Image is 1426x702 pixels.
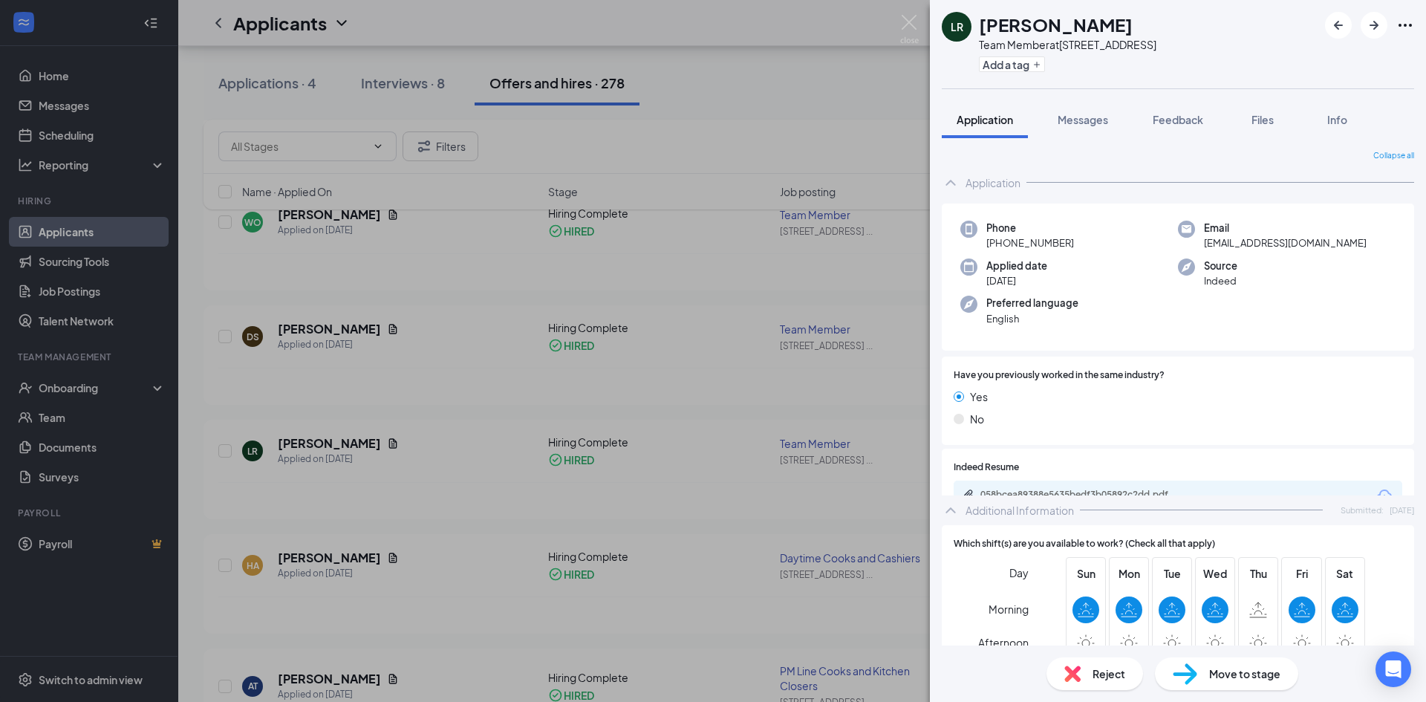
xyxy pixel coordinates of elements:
[1093,666,1125,682] span: Reject
[1116,565,1142,582] span: Mon
[1153,113,1203,126] span: Feedback
[986,273,1047,288] span: [DATE]
[1204,235,1367,250] span: [EMAIL_ADDRESS][DOMAIN_NAME]
[1202,565,1228,582] span: Wed
[966,503,1074,518] div: Additional Information
[1072,565,1099,582] span: Sun
[986,235,1074,250] span: [PHONE_NUMBER]
[1390,504,1414,516] span: [DATE]
[1289,565,1315,582] span: Fri
[957,113,1013,126] span: Application
[1341,504,1384,516] span: Submitted:
[1365,16,1383,34] svg: ArrowRight
[1396,16,1414,34] svg: Ellipses
[1032,60,1041,69] svg: Plus
[970,389,988,405] span: Yes
[1204,273,1237,288] span: Indeed
[986,221,1074,235] span: Phone
[963,489,974,501] svg: Paperclip
[1251,113,1274,126] span: Files
[1159,565,1185,582] span: Tue
[954,461,1019,475] span: Indeed Resume
[1375,651,1411,687] div: Open Intercom Messenger
[942,501,960,519] svg: ChevronUp
[951,19,963,34] div: LR
[986,311,1078,326] span: English
[1245,565,1272,582] span: Thu
[978,629,1029,656] span: Afternoon
[1204,259,1237,273] span: Source
[1204,221,1367,235] span: Email
[1329,16,1347,34] svg: ArrowLeftNew
[1325,12,1352,39] button: ArrowLeftNew
[963,489,1203,503] a: Paperclip058bcea89388e5635bedf3b05892c2dd.pdf
[986,259,1047,273] span: Applied date
[979,37,1156,52] div: Team Member at [STREET_ADDRESS]
[942,174,960,192] svg: ChevronUp
[954,537,1215,551] span: Which shift(s) are you available to work? (Check all that apply)
[979,12,1133,37] h1: [PERSON_NAME]
[979,56,1045,72] button: PlusAdd a tag
[989,596,1029,623] span: Morning
[1375,487,1393,505] svg: Download
[1058,113,1108,126] span: Messages
[966,175,1020,190] div: Application
[1361,12,1387,39] button: ArrowRight
[986,296,1078,311] span: Preferred language
[980,489,1188,501] div: 058bcea89388e5635bedf3b05892c2dd.pdf
[1327,113,1347,126] span: Info
[1332,565,1358,582] span: Sat
[1373,150,1414,162] span: Collapse all
[1209,666,1280,682] span: Move to stage
[970,411,984,427] span: No
[954,368,1165,383] span: Have you previously worked in the same industry?
[1009,565,1029,581] span: Day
